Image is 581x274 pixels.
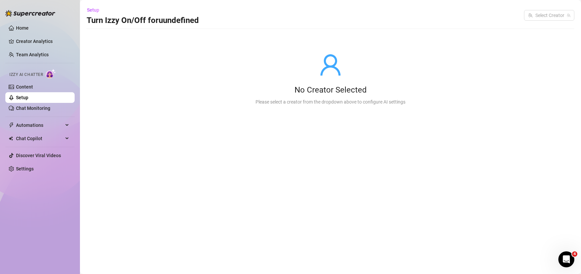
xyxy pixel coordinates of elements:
[16,166,34,171] a: Settings
[16,84,33,90] a: Content
[16,133,63,144] span: Chat Copilot
[5,10,55,17] img: logo-BBDzfeDw.svg
[16,120,63,131] span: Automations
[16,153,61,158] a: Discover Viral Videos
[572,251,577,257] span: 4
[16,95,28,100] a: Setup
[16,25,29,31] a: Home
[9,123,14,128] span: thunderbolt
[16,52,49,57] a: Team Analytics
[87,5,105,15] button: Setup
[9,136,13,141] img: Chat Copilot
[16,36,69,47] a: Creator Analytics
[558,251,574,267] iframe: Intercom live chat
[9,72,43,78] span: Izzy AI Chatter
[567,13,571,17] span: team
[318,53,342,77] span: user
[87,15,199,26] h3: Turn Izzy On/Off for uundefined
[16,106,50,111] a: Chat Monitoring
[256,85,405,96] div: No Creator Selected
[256,98,405,106] div: Please select a creator from the dropdown above to configure AI settings
[87,7,99,13] span: Setup
[46,69,56,79] img: AI Chatter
